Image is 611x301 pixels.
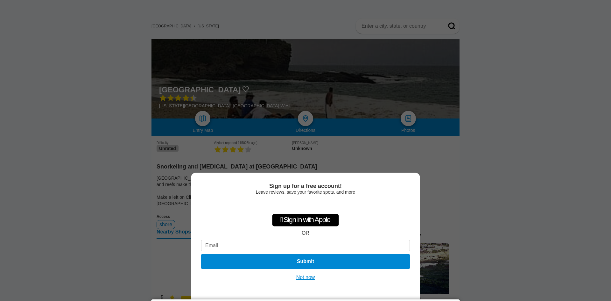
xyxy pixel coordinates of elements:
div: OR [302,230,309,236]
div: Sign in with Apple [272,214,339,226]
div: Sign up for a free account! [201,183,410,190]
div: Leave reviews, save your favorite spots, and more [201,190,410,195]
input: Email [201,240,410,251]
button: Submit [201,254,410,269]
iframe: Sign in with Google Button [273,198,338,212]
button: Not now [294,274,317,281]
